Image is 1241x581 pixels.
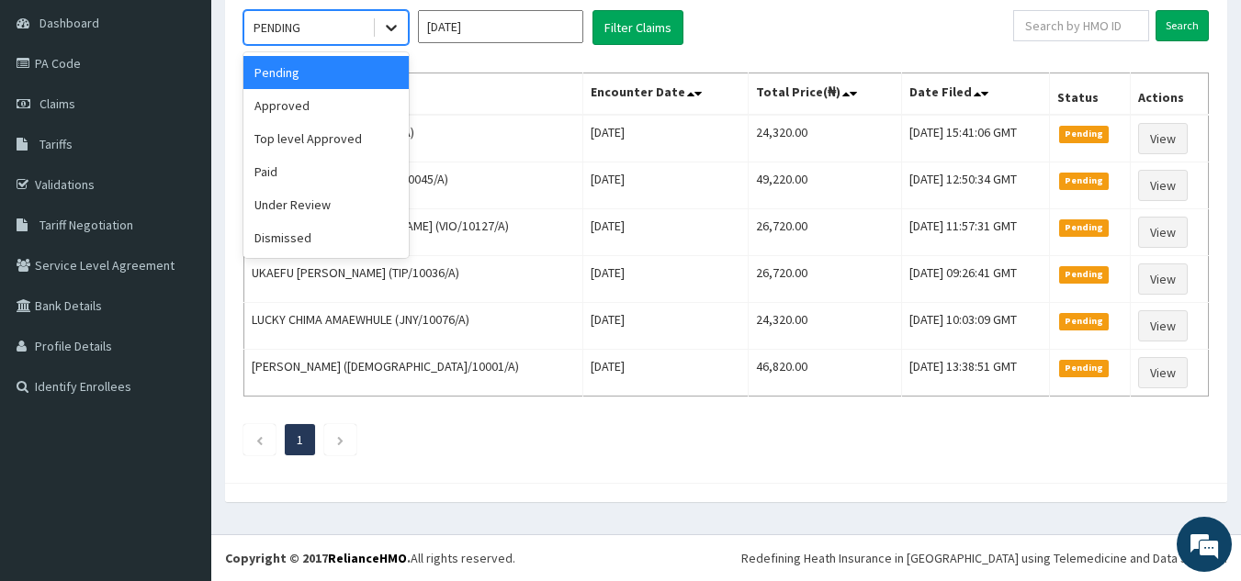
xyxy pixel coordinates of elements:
[39,217,133,233] span: Tariff Negotiation
[583,350,749,397] td: [DATE]
[749,256,902,303] td: 26,720.00
[583,209,749,256] td: [DATE]
[1130,73,1208,116] th: Actions
[901,162,1049,209] td: [DATE] 12:50:34 GMT
[1059,313,1110,330] span: Pending
[244,73,583,116] th: Name
[901,303,1049,350] td: [DATE] 10:03:09 GMT
[211,534,1241,581] footer: All rights reserved.
[1138,263,1188,295] a: View
[583,303,749,350] td: [DATE]
[1059,266,1110,283] span: Pending
[901,209,1049,256] td: [DATE] 11:57:31 GMT
[255,431,264,448] a: Previous page
[243,89,409,122] div: Approved
[741,549,1227,567] div: Redefining Heath Insurance in [GEOGRAPHIC_DATA] using Telemedicine and Data Science!
[749,115,902,162] td: 24,320.00
[583,256,749,303] td: [DATE]
[1049,73,1130,116] th: Status
[1138,310,1188,341] a: View
[583,162,749,209] td: [DATE]
[336,431,344,448] a: Next page
[244,256,583,303] td: UKAEFU [PERSON_NAME] (TIP/10036/A)
[225,550,411,566] strong: Copyright © 2017 .
[1059,173,1110,189] span: Pending
[592,10,683,45] button: Filter Claims
[583,73,749,116] th: Encounter Date
[749,350,902,397] td: 46,820.00
[39,136,73,152] span: Tariffs
[297,431,303,448] a: Page 1 is your current page
[243,122,409,155] div: Top level Approved
[107,173,254,359] span: We're online!
[301,9,345,53] div: Minimize live chat window
[328,550,407,566] a: RelianceHMO
[244,350,583,397] td: [PERSON_NAME] ([DEMOGRAPHIC_DATA]/10001/A)
[749,303,902,350] td: 24,320.00
[9,386,350,451] textarea: Type your message and hit 'Enter'
[901,256,1049,303] td: [DATE] 09:26:41 GMT
[901,73,1049,116] th: Date Filed
[243,155,409,188] div: Paid
[243,188,409,221] div: Under Review
[901,350,1049,397] td: [DATE] 13:38:51 GMT
[244,303,583,350] td: LUCKY CHIMA AMAEWHULE (JNY/10076/A)
[244,162,583,209] td: Perpetual Agbanogwe (TIP/10045/A)
[1138,123,1188,154] a: View
[254,18,300,37] div: PENDING
[749,162,902,209] td: 49,220.00
[418,10,583,43] input: Select Month and Year
[749,73,902,116] th: Total Price(₦)
[244,209,583,256] td: [PERSON_NAME] [PERSON_NAME] (VIO/10127/A)
[1138,170,1188,201] a: View
[583,115,749,162] td: [DATE]
[39,15,99,31] span: Dashboard
[243,221,409,254] div: Dismissed
[244,115,583,162] td: [PERSON_NAME] (TIP/10041/A)
[34,92,74,138] img: d_794563401_company_1708531726252_794563401
[1059,360,1110,376] span: Pending
[1156,10,1209,41] input: Search
[39,95,75,112] span: Claims
[1059,126,1110,142] span: Pending
[1138,357,1188,388] a: View
[1013,10,1149,41] input: Search by HMO ID
[1138,217,1188,248] a: View
[1059,219,1110,236] span: Pending
[96,103,309,127] div: Chat with us now
[749,209,902,256] td: 26,720.00
[901,115,1049,162] td: [DATE] 15:41:06 GMT
[243,56,409,89] div: Pending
